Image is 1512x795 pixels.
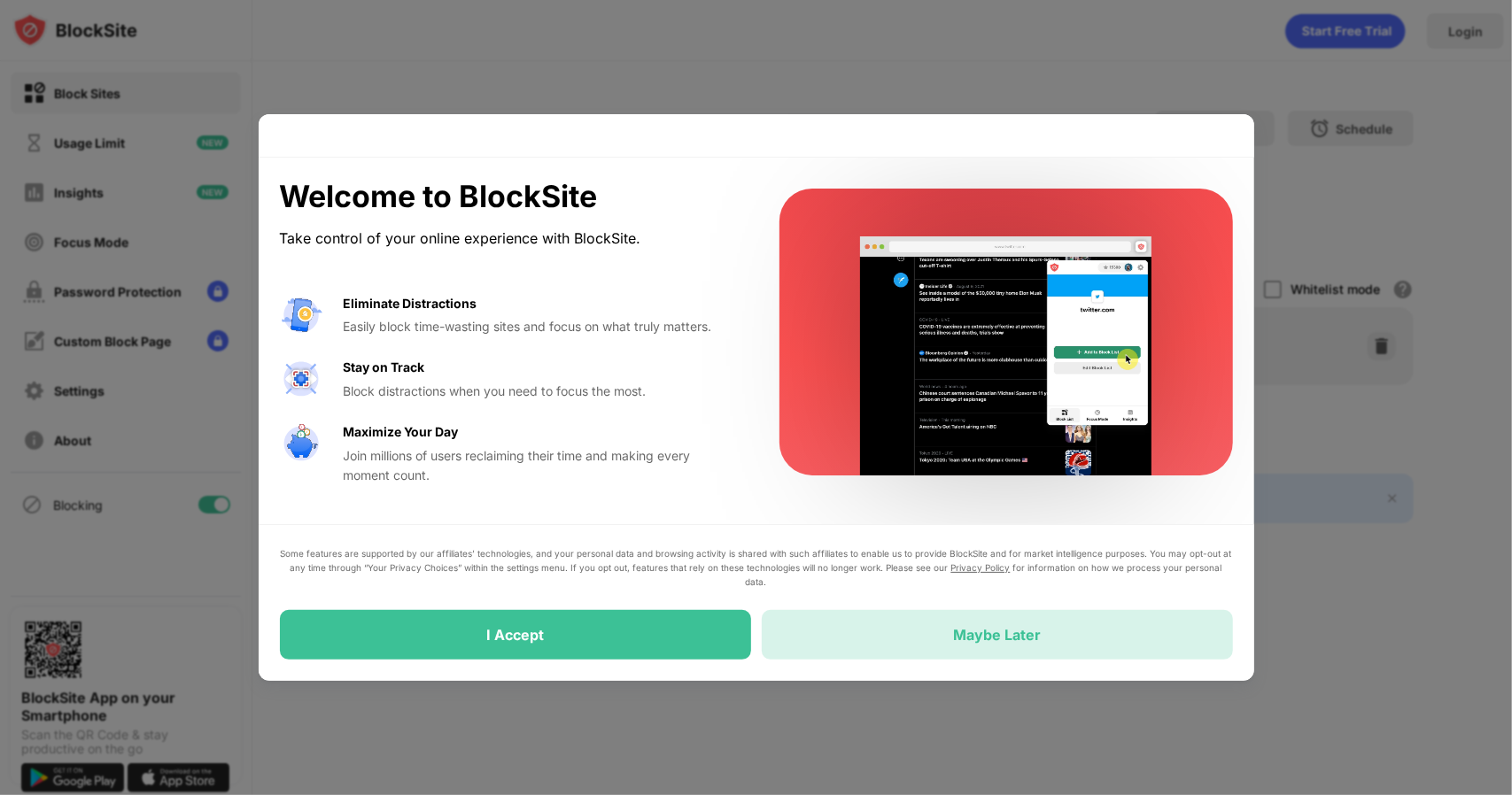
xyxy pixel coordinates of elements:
[344,294,477,313] div: Eliminate Distractions
[280,179,737,215] div: Welcome to BlockSite
[344,358,425,377] div: Stay on Track
[280,422,322,465] img: value-safe-time.svg
[344,422,459,442] div: Maximize Your Day
[344,382,737,401] div: Block distractions when you need to focus the most.
[486,626,544,644] div: I Accept
[280,226,737,251] div: Take control of your online experience with BlockSite.
[344,317,737,336] div: Easily block time-wasting sites and focus on what truly matters.
[280,546,1233,589] div: Some features are supported by our affiliates’ technologies, and your personal data and browsing ...
[953,626,1041,644] div: Maybe Later
[344,446,737,486] div: Join millions of users reclaiming their time and making every moment count.
[951,562,1011,573] a: Privacy Policy
[280,294,322,336] img: value-avoid-distractions.svg
[280,358,322,400] img: value-focus.svg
